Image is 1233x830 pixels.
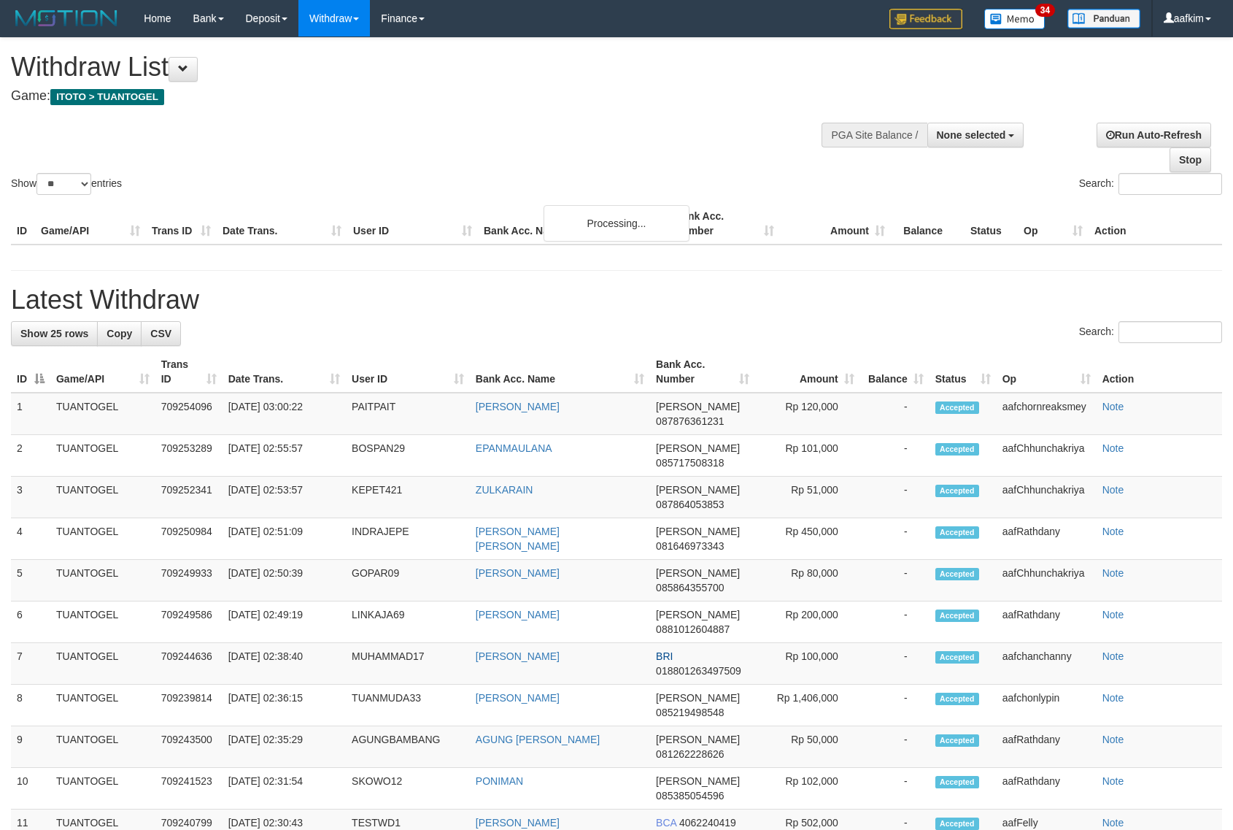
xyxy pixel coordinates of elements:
[860,726,929,768] td: -
[656,665,741,677] span: Copy 018801263497509 to clipboard
[223,393,346,435] td: [DATE] 03:00:22
[997,435,1097,477] td: aafChhunchakriya
[141,321,181,346] a: CSV
[1089,203,1222,245] th: Action
[997,477,1097,518] td: aafChhunchakriya
[656,623,730,635] span: Copy 0881012604887 to clipboard
[155,726,223,768] td: 709243500
[755,351,860,393] th: Amount: activate to sort column ascending
[935,443,979,456] span: Accepted
[1018,203,1089,245] th: Op
[656,707,724,718] span: Copy 085219498548 to clipboard
[50,685,155,726] td: TUANTOGEL
[470,351,650,393] th: Bank Acc. Name: activate to sort column ascending
[1067,9,1140,28] img: panduan.png
[755,685,860,726] td: Rp 1,406,000
[50,518,155,560] td: TUANTOGEL
[656,401,740,412] span: [PERSON_NAME]
[656,540,724,552] span: Copy 081646973343 to clipboard
[36,173,91,195] select: Showentries
[935,526,979,539] span: Accepted
[997,685,1097,726] td: aafchonlypin
[1102,650,1124,662] a: Note
[755,560,860,602] td: Rp 80,000
[755,435,860,477] td: Rp 101,000
[223,477,346,518] td: [DATE] 02:53:57
[656,484,740,496] span: [PERSON_NAME]
[11,393,50,435] td: 1
[927,123,1024,147] button: None selected
[1170,147,1211,172] a: Stop
[478,203,669,245] th: Bank Acc. Name
[1102,526,1124,537] a: Note
[1102,401,1124,412] a: Note
[935,651,979,664] span: Accepted
[1118,173,1222,195] input: Search:
[997,643,1097,685] td: aafchanchanny
[35,203,146,245] th: Game/API
[11,518,50,560] td: 4
[1102,567,1124,579] a: Note
[155,435,223,477] td: 709253289
[476,650,560,662] a: [PERSON_NAME]
[11,643,50,685] td: 7
[346,643,470,685] td: MUHAMMAD17
[891,203,965,245] th: Balance
[11,173,122,195] label: Show entries
[155,518,223,560] td: 709250984
[346,351,470,393] th: User ID: activate to sort column ascending
[1118,321,1222,343] input: Search:
[223,602,346,643] td: [DATE] 02:49:19
[11,435,50,477] td: 2
[11,477,50,518] td: 3
[223,518,346,560] td: [DATE] 02:51:09
[656,457,724,469] span: Copy 085717508318 to clipboard
[656,692,740,704] span: [PERSON_NAME]
[984,9,1045,29] img: Button%20Memo.svg
[50,602,155,643] td: TUANTOGEL
[11,685,50,726] td: 8
[669,203,780,245] th: Bank Acc. Number
[155,351,223,393] th: Trans ID: activate to sort column ascending
[650,351,755,393] th: Bank Acc. Number: activate to sort column ascending
[656,775,740,787] span: [PERSON_NAME]
[860,435,929,477] td: -
[997,518,1097,560] td: aafRathdany
[476,609,560,620] a: [PERSON_NAME]
[11,602,50,643] td: 6
[997,393,1097,435] td: aafchornreaksmey
[50,643,155,685] td: TUANTOGEL
[656,499,724,510] span: Copy 087864053853 to clipboard
[935,485,979,497] span: Accepted
[965,203,1018,245] th: Status
[679,817,736,829] span: Copy 4062240419 to clipboard
[50,477,155,518] td: TUANTOGEL
[223,351,346,393] th: Date Trans.: activate to sort column ascending
[780,203,891,245] th: Amount
[656,609,740,620] span: [PERSON_NAME]
[656,526,740,537] span: [PERSON_NAME]
[146,203,217,245] th: Trans ID
[544,205,689,242] div: Processing...
[150,328,171,339] span: CSV
[755,602,860,643] td: Rp 200,000
[997,602,1097,643] td: aafRathdany
[1102,442,1124,454] a: Note
[935,610,979,622] span: Accepted
[860,477,929,518] td: -
[476,484,533,496] a: ZULKARAIN
[656,650,673,662] span: BRI
[656,734,740,745] span: [PERSON_NAME]
[107,328,132,339] span: Copy
[935,818,979,830] span: Accepted
[1102,609,1124,620] a: Note
[223,435,346,477] td: [DATE] 02:55:57
[217,203,347,245] th: Date Trans.
[1097,351,1222,393] th: Action
[755,477,860,518] td: Rp 51,000
[1102,734,1124,745] a: Note
[656,442,740,454] span: [PERSON_NAME]
[50,435,155,477] td: TUANTOGEL
[755,393,860,435] td: Rp 120,000
[476,442,552,454] a: EPANMAULANA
